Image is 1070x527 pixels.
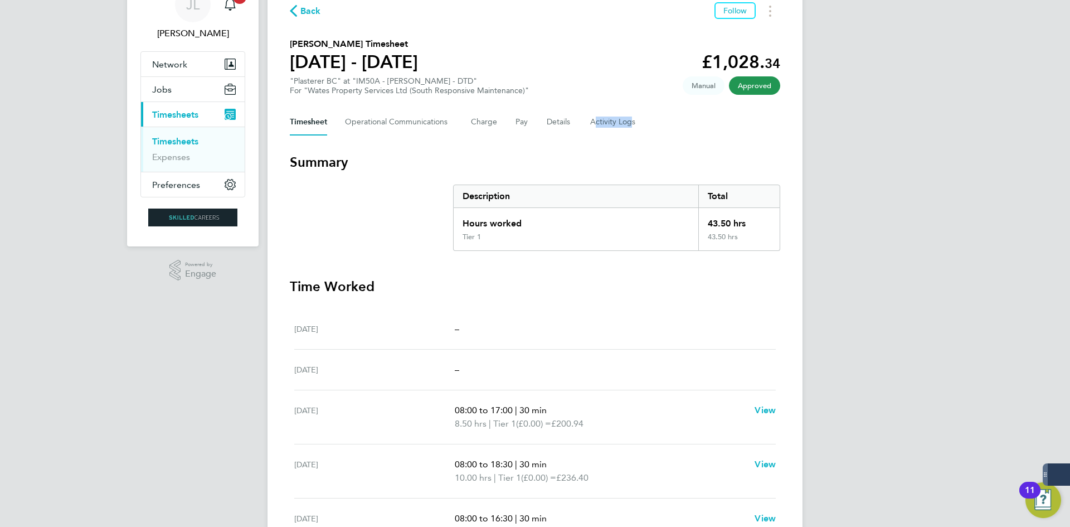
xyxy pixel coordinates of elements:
[345,109,453,136] button: Operational Communications
[455,364,459,375] span: –
[294,322,455,336] div: [DATE]
[454,185,698,207] div: Description
[729,76,780,95] span: This timesheet has been approved.
[516,418,551,429] span: (£0.00) =
[290,51,418,73] h1: [DATE] - [DATE]
[141,52,245,76] button: Network
[454,208,698,233] div: Hours worked
[755,405,776,415] span: View
[294,363,455,376] div: [DATE]
[141,127,245,172] div: Timesheets
[455,513,513,524] span: 08:00 to 16:30
[521,472,556,483] span: (£0.00) =
[493,417,516,431] span: Tier 1
[185,260,216,269] span: Powered by
[152,136,198,147] a: Timesheets
[590,109,637,136] button: Activity Logs
[515,513,517,524] span: |
[455,405,513,415] span: 08:00 to 17:00
[471,109,498,136] button: Charge
[755,459,776,470] span: View
[755,513,776,524] span: View
[551,418,583,429] span: £200.94
[755,512,776,525] a: View
[290,86,529,95] div: For "Wates Property Services Ltd (South Responsive Maintenance)"
[494,472,496,483] span: |
[152,59,187,70] span: Network
[489,418,491,429] span: |
[698,233,780,250] div: 43.50 hrs
[290,278,780,296] h3: Time Worked
[515,109,529,136] button: Pay
[519,459,547,470] span: 30 min
[141,102,245,127] button: Timesheets
[455,472,492,483] span: 10.00 hrs
[765,55,780,71] span: 34
[698,185,780,207] div: Total
[453,185,780,251] div: Summary
[547,109,572,136] button: Details
[698,208,780,233] div: 43.50 hrs
[152,152,190,162] a: Expenses
[519,513,547,524] span: 30 min
[1025,482,1061,518] button: Open Resource Center, 11 new notifications
[702,51,780,72] app-decimal: £1,028.
[290,37,418,51] h2: [PERSON_NAME] Timesheet
[140,27,245,40] span: Joe Laws
[300,4,321,18] span: Back
[498,471,521,485] span: Tier 1
[169,260,217,281] a: Powered byEngage
[455,459,513,470] span: 08:00 to 18:30
[290,76,529,95] div: "Plasterer BC" at "IM50A - [PERSON_NAME] - DTD"
[141,77,245,101] button: Jobs
[140,209,245,226] a: Go to home page
[185,269,216,279] span: Engage
[141,172,245,197] button: Preferences
[290,4,321,18] button: Back
[294,458,455,485] div: [DATE]
[714,2,756,19] button: Follow
[515,459,517,470] span: |
[1025,490,1035,505] div: 11
[556,472,588,483] span: £236.40
[760,2,780,20] button: Timesheets Menu
[148,209,237,226] img: skilledcareers-logo-retina.png
[519,405,547,415] span: 30 min
[463,233,481,241] div: Tier 1
[515,405,517,415] span: |
[683,76,724,95] span: This timesheet was manually created.
[290,153,780,171] h3: Summary
[152,180,200,190] span: Preferences
[455,418,487,429] span: 8.50 hrs
[755,404,776,417] a: View
[723,6,747,16] span: Follow
[152,84,172,95] span: Jobs
[152,109,198,120] span: Timesheets
[755,458,776,471] a: View
[294,404,455,431] div: [DATE]
[290,109,327,136] button: Timesheet
[455,323,459,334] span: –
